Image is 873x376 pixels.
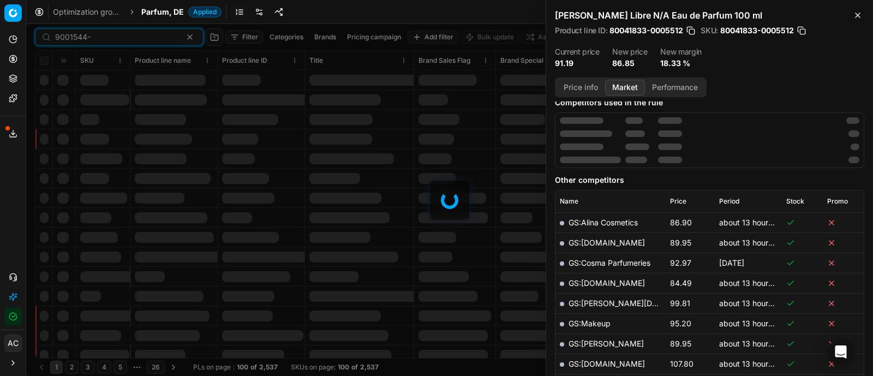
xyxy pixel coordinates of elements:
[720,25,794,36] span: 80041833-0005512
[609,25,683,36] span: 80041833-0005512
[569,339,644,348] a: GS:[PERSON_NAME]
[670,319,691,328] span: 95.20
[786,197,804,206] span: Stock
[560,197,578,206] span: Name
[557,80,605,96] button: Price info
[719,258,744,267] span: [DATE]
[719,359,788,368] span: about 13 hours ago
[612,48,647,56] dt: New price
[670,278,692,288] span: 84.49
[569,278,645,288] a: GS:[DOMAIN_NAME]
[5,335,21,351] span: AC
[4,335,22,352] button: AC
[670,359,693,368] span: 107.80
[555,9,864,22] h2: [PERSON_NAME] Libre N/A Eau de Parfum 100 ml
[719,218,788,227] span: about 13 hours ago
[719,197,739,206] span: Period
[828,339,854,365] div: Open Intercom Messenger
[53,7,222,17] nav: breadcrumb
[555,97,864,108] h5: Competitors used in the rule
[670,339,691,348] span: 89.95
[569,218,638,227] a: GS:Alina Cosmetics
[670,218,692,227] span: 86.90
[660,48,702,56] dt: New margin
[719,339,788,348] span: about 13 hours ago
[141,7,222,17] span: Parfum, DEApplied
[645,80,705,96] button: Performance
[827,197,848,206] span: Promo
[605,80,645,96] button: Market
[555,48,599,56] dt: Current price
[569,359,645,368] a: GS:[DOMAIN_NAME]
[719,278,788,288] span: about 13 hours ago
[569,238,645,247] a: GS:[DOMAIN_NAME]
[569,319,611,328] a: GS:Makeup
[719,238,788,247] span: about 13 hours ago
[53,7,123,17] a: Optimization groups
[670,197,686,206] span: Price
[555,27,607,34] span: Product line ID :
[188,7,222,17] span: Applied
[719,319,788,328] span: about 13 hours ago
[719,299,788,308] span: about 13 hours ago
[141,7,184,17] span: Parfum, DE
[670,238,691,247] span: 89.95
[670,258,691,267] span: 92.97
[701,27,718,34] span: SKU :
[612,58,647,69] dd: 86.85
[670,299,690,308] span: 99.81
[555,175,864,186] h5: Other competitors
[569,258,650,267] a: GS:Cosma Parfumeries
[660,58,702,69] dd: 18.33 %
[569,299,708,308] a: GS:[PERSON_NAME][DOMAIN_NAME]
[555,58,599,69] dd: 91.19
